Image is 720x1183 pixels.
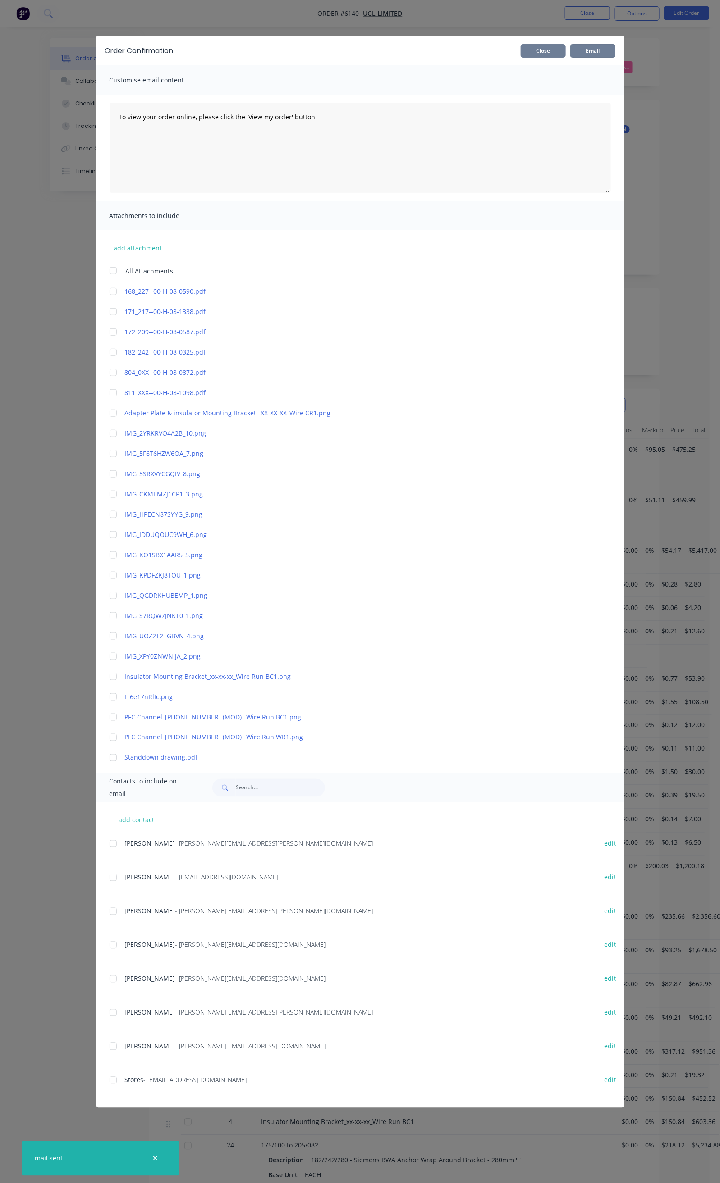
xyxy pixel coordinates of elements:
a: IMG_KO1SBX1AAR5_5.png [125,550,588,560]
a: IMG_5F6T6HZW6OA_7.png [125,449,588,458]
span: [PERSON_NAME] [125,873,175,882]
a: Standdown drawing.pdf [125,753,588,762]
a: IMG_XPY0ZNWNIJA_2.png [125,651,588,661]
a: Adapter Plate & insulator Mounting Bracket_ XX-XX-XX_Wire CR1.png [125,408,588,418]
span: [PERSON_NAME] [125,1042,175,1051]
a: PFC Channel_[PHONE_NUMBER] (MOD)_ Wire Run WR1.png [125,733,588,742]
a: Insulator Mounting Bracket_xx-xx-xx_Wire Run BC1.png [125,672,588,681]
span: - [PERSON_NAME][EMAIL_ADDRESS][DOMAIN_NAME] [175,941,326,949]
a: IMG_IDDUQOUC9WH_6.png [125,530,588,539]
span: [PERSON_NAME] [125,839,175,848]
textarea: To view your order online, please click the 'View my order' button. [110,103,611,193]
a: IMG_CKMEMZJ1CP1_3.png [125,489,588,499]
a: IMG_KPDFZKJ8TQU_1.png [125,570,588,580]
a: IT6e17nRlIc.png [125,692,588,701]
button: edit [599,905,621,917]
span: [PERSON_NAME] [125,941,175,949]
span: - [PERSON_NAME][EMAIL_ADDRESS][PERSON_NAME][DOMAIN_NAME] [175,1008,373,1017]
span: - [PERSON_NAME][EMAIL_ADDRESS][DOMAIN_NAME] [175,974,326,983]
button: add contact [110,813,164,827]
a: PFC Channel_[PHONE_NUMBER] (MOD)_ Wire Run BC1.png [125,712,588,722]
button: edit [599,871,621,883]
button: Email [570,44,615,58]
a: 811_XXX--00-H-08-1098.pdf [125,388,588,397]
a: 172_209--00-H-08-0587.pdf [125,327,588,337]
a: IMG_S7RQW7JNKT0_1.png [125,611,588,620]
button: edit [599,1040,621,1052]
button: edit [599,1074,621,1086]
span: Contacts to include on email [110,775,190,801]
span: [PERSON_NAME] [125,974,175,983]
button: edit [599,939,621,951]
button: edit [599,973,621,985]
span: - [PERSON_NAME][EMAIL_ADDRESS][PERSON_NAME][DOMAIN_NAME] [175,839,373,848]
span: - [PERSON_NAME][EMAIL_ADDRESS][DOMAIN_NAME] [175,1042,326,1051]
a: IMG_QGDRKHUBEMP_1.png [125,591,588,600]
span: [PERSON_NAME] [125,907,175,915]
span: Stores [125,1076,144,1084]
div: Order Confirmation [105,45,174,56]
span: - [EMAIL_ADDRESS][DOMAIN_NAME] [144,1076,247,1084]
a: IMG_2YRKRVO4A2B_10.png [125,428,588,438]
span: All Attachments [126,266,174,276]
a: IMG_UOZ2T2TGBVN_4.png [125,631,588,641]
a: 804_0XX--00-H-08-0872.pdf [125,368,588,377]
div: Email sent [31,1154,63,1163]
a: IMG_5SRXVYCGQIV_8.png [125,469,588,478]
button: edit [599,1006,621,1019]
a: 171_217--00-H-08-1338.pdf [125,307,588,316]
button: add attachment [110,241,167,255]
button: Close [521,44,566,58]
input: Search... [236,779,325,797]
a: 168_227--00-H-08-0590.pdf [125,287,588,296]
span: Attachments to include [110,209,209,222]
span: - [PERSON_NAME][EMAIL_ADDRESS][PERSON_NAME][DOMAIN_NAME] [175,907,373,915]
span: - [EMAIL_ADDRESS][DOMAIN_NAME] [175,873,279,882]
button: edit [599,837,621,850]
span: [PERSON_NAME] [125,1008,175,1017]
a: 182_242--00-H-08-0325.pdf [125,347,588,357]
a: IMG_HPECN87SYYG_9.png [125,510,588,519]
span: Customise email content [110,74,209,86]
